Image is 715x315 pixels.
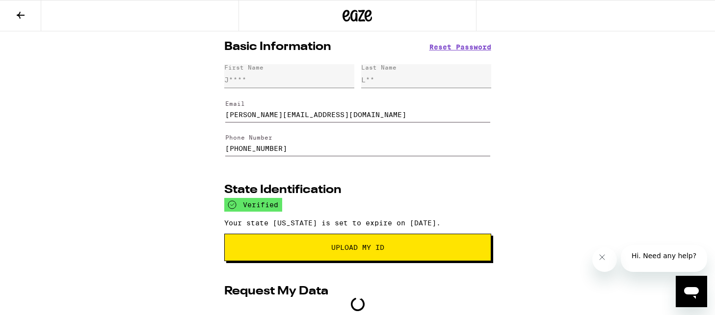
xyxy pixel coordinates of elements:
h2: Basic Information [224,41,331,53]
iframe: Message from company [621,245,707,272]
form: Edit Phone Number [224,126,491,160]
h2: State Identification [224,184,342,196]
iframe: Close message [592,247,617,272]
label: Email [225,100,245,107]
form: Edit Email Address [224,92,491,126]
span: Upload My ID [331,244,384,251]
div: First Name [224,64,264,71]
div: verified [224,198,282,212]
h2: Request My Data [224,286,328,297]
label: Phone Number [225,134,272,141]
div: Last Name [361,64,397,71]
button: Reset Password [429,44,491,50]
button: Upload My ID [224,234,491,261]
p: Your state [US_STATE] is set to expire on [DATE]. [224,219,491,227]
iframe: Button to launch messaging window [676,276,707,307]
